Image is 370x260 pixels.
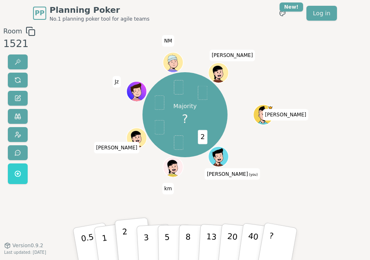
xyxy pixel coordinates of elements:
[306,6,337,21] a: Log in
[35,8,44,18] span: PP
[275,6,290,21] button: New!
[8,163,28,184] button: Get a named room
[162,183,174,194] span: Click to change your name
[8,109,28,124] button: Watch only
[8,91,28,106] button: Change name
[182,110,188,128] span: ?
[8,127,28,142] button: Change avatar
[94,142,140,154] span: Click to change your name
[33,4,149,22] a: PPPlanning PokerNo.1 planning poker tool for agile teams
[3,26,22,36] span: Room
[248,173,258,177] span: (you)
[198,130,207,144] span: 2
[263,109,308,121] span: Click to change your name
[210,50,255,61] span: Click to change your name
[8,54,28,69] button: Reveal votes
[113,76,121,87] span: Click to change your name
[50,16,149,22] span: No.1 planning poker tool for agile teams
[162,35,174,47] span: Click to change your name
[205,168,260,180] span: Click to change your name
[173,102,197,110] p: Majority
[12,242,43,249] span: Version 0.9.2
[4,250,46,255] span: Last updated: [DATE]
[4,242,43,249] button: Version0.9.2
[3,36,36,51] div: 1521
[8,145,28,160] button: Send feedback
[209,147,228,166] button: Click to change your avatar
[8,73,28,87] button: Reset votes
[268,105,273,110] span: chris is the host
[280,2,303,12] div: New!
[50,4,149,16] span: Planning Poker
